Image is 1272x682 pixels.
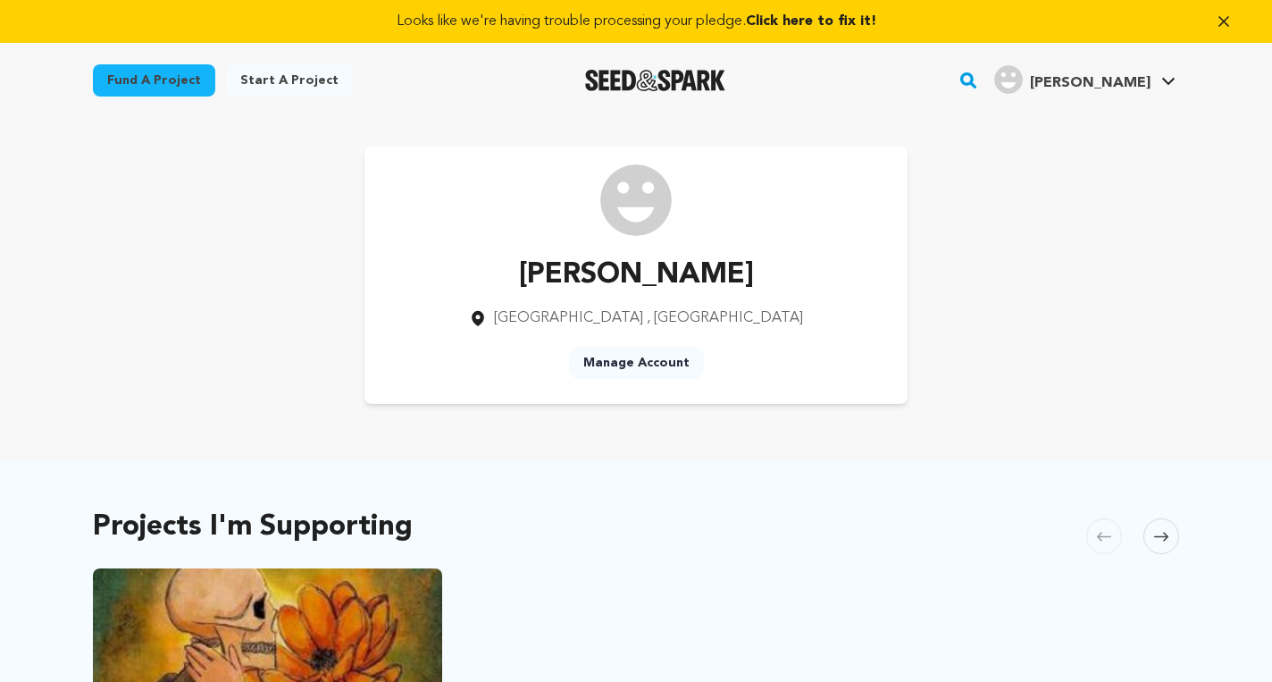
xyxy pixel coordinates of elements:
[93,515,413,540] h2: Projects I'm Supporting
[469,254,803,297] p: [PERSON_NAME]
[647,311,803,325] span: , [GEOGRAPHIC_DATA]
[569,347,704,379] a: Manage Account
[585,70,725,91] img: Seed&Spark Logo Dark Mode
[991,62,1179,99] span: Serena C.'s Profile
[600,164,672,236] img: /img/default-images/user/medium/user.png image
[994,65,1023,94] img: user.png
[991,62,1179,94] a: Serena C.'s Profile
[1030,76,1151,90] span: [PERSON_NAME]
[994,65,1151,94] div: Serena C.'s Profile
[585,70,725,91] a: Seed&Spark Homepage
[226,64,353,97] a: Start a project
[746,14,876,29] span: Click here to fix it!
[21,11,1251,32] a: Looks like we're having trouble processing your pledge.Click here to fix it!
[494,311,643,325] span: [GEOGRAPHIC_DATA]
[93,64,215,97] a: Fund a project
